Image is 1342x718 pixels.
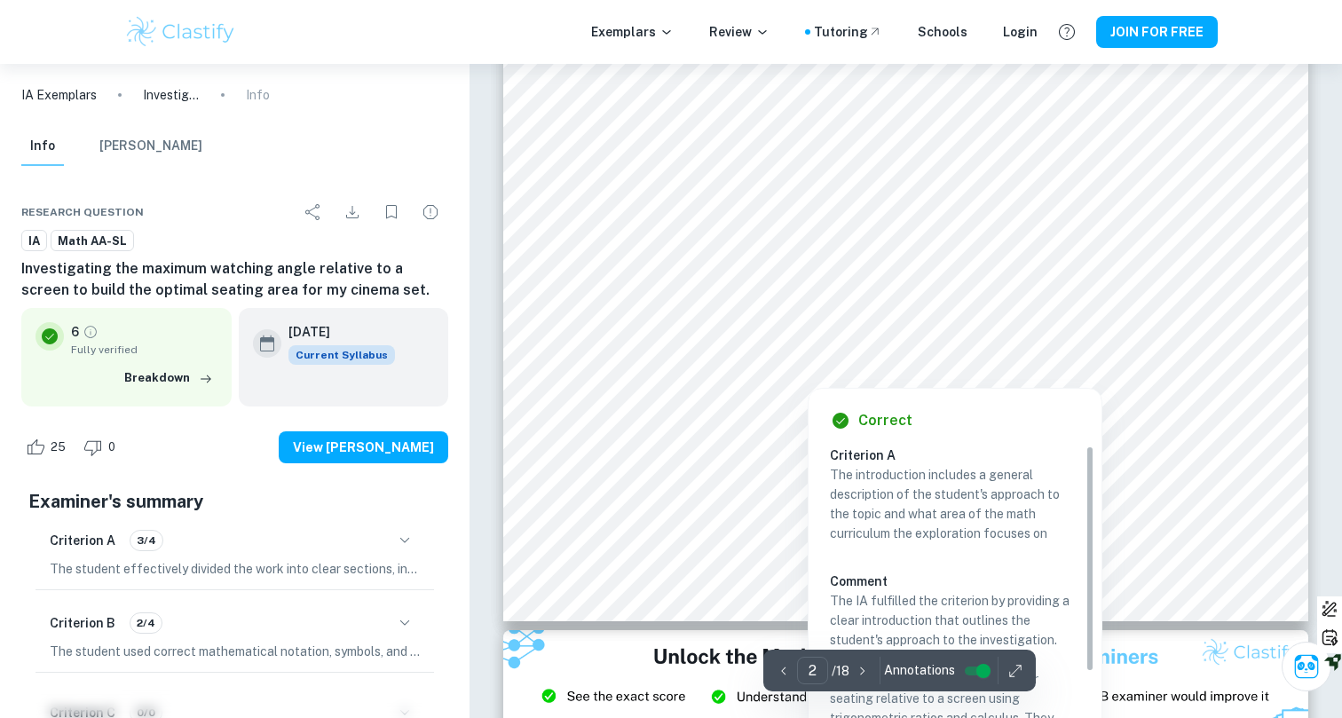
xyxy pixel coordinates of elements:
[1003,22,1038,42] a: Login
[51,230,134,252] a: Math AA-SL
[99,438,125,456] span: 0
[71,322,79,342] p: 6
[50,642,420,661] p: The student used correct mathematical notation, symbols, and terminology but included an unnecess...
[413,194,448,230] div: Report issue
[71,342,217,358] span: Fully verified
[130,533,162,548] span: 3/4
[130,615,162,631] span: 2/4
[79,433,125,462] div: Dislike
[21,204,144,220] span: Research question
[1052,17,1082,47] button: Help and Feedback
[21,433,75,462] div: Like
[830,572,1080,591] h6: Comment
[884,661,955,680] span: Annotations
[374,194,409,230] div: Bookmark
[288,345,395,365] span: Current Syllabus
[335,194,370,230] div: Download
[296,194,331,230] div: Share
[21,85,97,105] a: IA Exemplars
[21,230,47,252] a: IA
[28,488,441,515] h5: Examiner's summary
[246,85,270,105] p: Info
[1282,642,1331,691] button: Ask Clai
[830,465,1080,543] p: The introduction includes a general description of the student's approach to the topic and what a...
[99,127,202,166] button: [PERSON_NAME]
[279,431,448,463] button: View [PERSON_NAME]
[918,22,967,42] a: Schools
[50,531,115,550] h6: Criterion A
[288,345,395,365] div: This exemplar is based on the current syllabus. Feel free to refer to it for inspiration/ideas wh...
[21,127,64,166] button: Info
[83,324,99,340] a: Grade fully verified
[591,22,674,42] p: Exemplars
[22,233,46,250] span: IA
[1096,16,1218,48] button: JOIN FOR FREE
[120,365,217,391] button: Breakdown
[41,438,75,456] span: 25
[21,258,448,301] h6: Investigating the maximum watching angle relative to a screen to build the optimal seating area f...
[51,233,133,250] span: Math AA-SL
[143,85,200,105] p: Investigating the maximum watching angle relative to a screen to build the optimal seating area f...
[124,14,237,50] img: Clastify logo
[50,613,115,633] h6: Criterion B
[858,410,912,431] h6: Correct
[814,22,882,42] a: Tutoring
[832,661,849,681] p: / 18
[830,446,1094,465] h6: Criterion A
[288,322,381,342] h6: [DATE]
[709,22,770,42] p: Review
[50,559,420,579] p: The student effectively divided the work into clear sections, including an introduction, body, an...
